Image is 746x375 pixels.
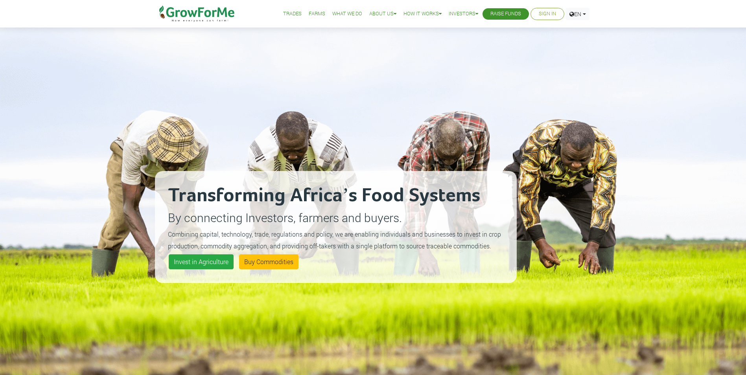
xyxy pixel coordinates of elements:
a: Invest in Agriculture [169,254,234,269]
a: What We Do [332,10,362,18]
a: Trades [283,10,302,18]
h2: Transforming Africa’s Food Systems [168,184,504,208]
a: Buy Commodities [239,254,298,269]
a: Investors [449,10,478,18]
a: Farms [309,10,325,18]
a: About Us [369,10,396,18]
a: EN [566,8,589,20]
a: How it Works [403,10,442,18]
small: Combining capital, technology, trade, regulations and policy, we are enabling individuals and bus... [168,230,501,250]
a: Sign In [539,10,556,18]
p: By connecting Investors, farmers and buyers. [168,209,504,226]
a: Raise Funds [490,10,521,18]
